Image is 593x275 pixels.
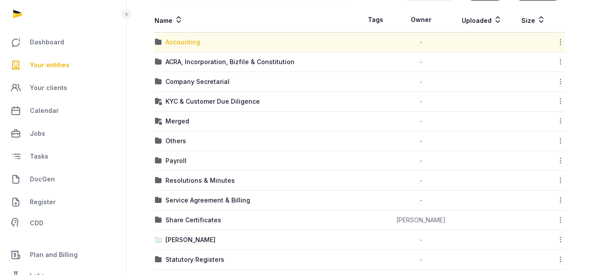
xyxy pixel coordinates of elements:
[165,137,186,145] div: Others
[30,60,69,70] span: Your entities
[30,197,56,207] span: Register
[155,7,360,33] th: Name
[513,7,554,33] th: Size
[7,146,119,167] a: Tasks
[30,37,64,47] span: Dashboard
[155,236,162,243] img: folder-upload.svg
[391,131,451,151] td: -
[155,78,162,85] img: folder.svg
[155,217,162,224] img: folder.svg
[451,7,513,33] th: Uploaded
[7,192,119,213] a: Register
[155,98,162,105] img: folder-locked-icon.svg
[155,137,162,145] img: folder.svg
[391,191,451,210] td: -
[391,230,451,250] td: -
[30,174,55,185] span: DocGen
[155,39,162,46] img: folder.svg
[155,256,162,263] img: folder.svg
[391,171,451,191] td: -
[391,52,451,72] td: -
[165,196,250,205] div: Service Agreement & Billing
[7,54,119,76] a: Your entities
[30,250,78,260] span: Plan and Billing
[165,156,187,165] div: Payroll
[7,100,119,121] a: Calendar
[30,105,59,116] span: Calendar
[7,123,119,144] a: Jobs
[30,151,48,162] span: Tasks
[155,157,162,164] img: folder.svg
[165,255,224,264] div: Statutory Registers
[391,72,451,92] td: -
[360,7,391,33] th: Tags
[30,83,67,93] span: Your clients
[7,77,119,98] a: Your clients
[165,216,221,224] div: Share Certificates
[7,214,119,232] a: CDD
[391,250,451,270] td: -
[165,58,295,66] div: ACRA, Incorporation, Bizfile & Constitution
[165,235,216,244] div: [PERSON_NAME]
[391,151,451,171] td: -
[165,38,200,47] div: Accounting
[391,92,451,112] td: -
[7,169,119,190] a: DocGen
[7,244,119,265] a: Plan and Billing
[155,58,162,65] img: folder.svg
[165,117,189,126] div: Merged
[30,218,43,228] span: CDD
[155,118,162,125] img: folder-locked-icon.svg
[165,77,230,86] div: Company Secretarial
[391,210,451,230] td: [PERSON_NAME]
[30,128,45,139] span: Jobs
[155,197,162,204] img: folder.svg
[391,7,451,33] th: Owner
[7,32,119,53] a: Dashboard
[165,97,260,106] div: KYC & Customer Due Diligence
[155,177,162,184] img: folder.svg
[391,33,451,52] td: -
[391,112,451,131] td: -
[165,176,235,185] div: Resolutions & Minutes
